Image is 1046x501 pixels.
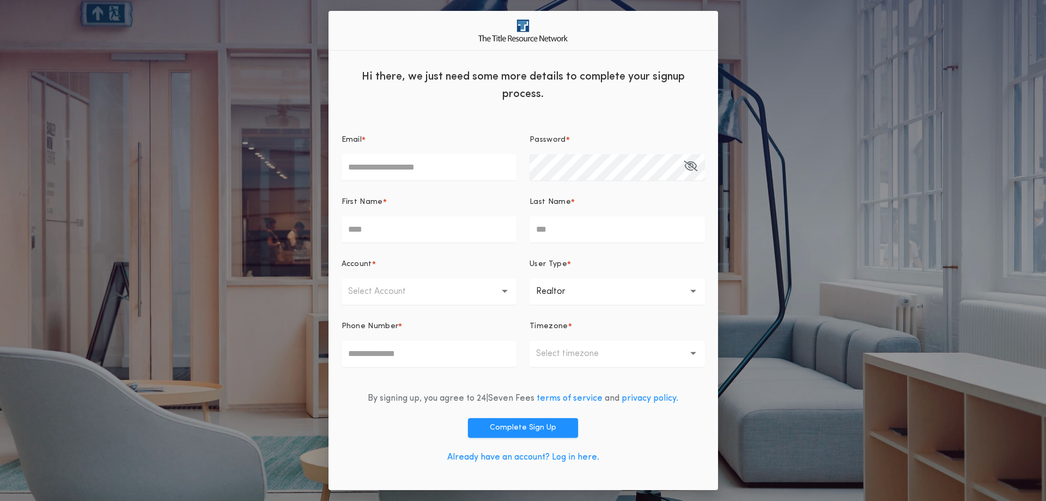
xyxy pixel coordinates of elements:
p: Timezone [530,321,568,332]
img: logo [478,20,568,41]
p: Realtor [536,285,583,298]
p: First Name [342,197,383,208]
p: Account [342,259,372,270]
input: Phone Number* [342,341,517,367]
button: Realtor [530,279,705,305]
input: First Name* [342,216,517,243]
p: User Type [530,259,567,270]
div: Hi there, we just need some more details to complete your signup process. [329,59,718,108]
a: terms of service [537,394,603,403]
p: Phone Number [342,321,399,332]
p: Email [342,135,362,146]
a: Already have an account? Log in here. [447,453,599,462]
div: By signing up, you agree to 24|Seven Fees and [368,392,678,405]
input: Email* [342,154,517,180]
input: Password* [530,154,705,180]
button: Select Account [342,279,517,305]
a: privacy policy. [622,394,678,403]
button: Password* [684,154,697,180]
p: Last Name [530,197,571,208]
button: Select timezone [530,341,705,367]
p: Select timezone [536,347,616,360]
p: Select Account [348,285,423,298]
p: Password [530,135,566,146]
button: Complete Sign Up [468,418,578,438]
input: Last Name* [530,216,705,243]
